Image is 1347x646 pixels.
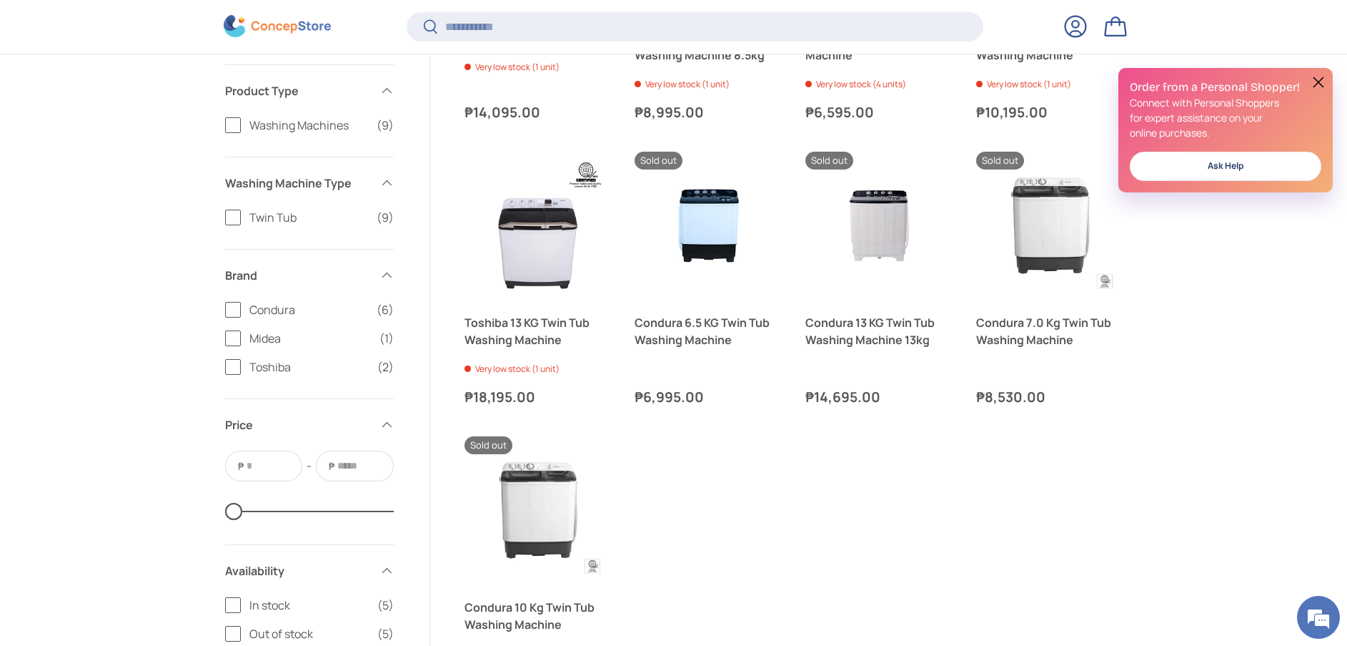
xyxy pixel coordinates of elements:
[74,80,240,99] div: Chat with us now
[327,458,336,473] span: ₱
[225,562,371,579] span: Availability
[249,300,368,318] span: Condura
[805,152,953,300] a: Condura 13 KG Twin Tub Washing Machine 13kg
[377,358,394,375] span: (2)
[237,458,245,473] span: ₱
[976,314,1124,348] a: Condura 7.0 Kg Twin Tub Washing Machine
[249,358,369,375] span: Toshiba
[1130,95,1321,140] p: Connect with Personal Shoppers for expert assistance on your online purchases.
[225,157,394,208] summary: Washing Machine Type
[464,436,512,454] span: Sold out
[225,249,394,300] summary: Brand
[464,599,612,633] a: Condura 10 Kg Twin Tub Washing Machine
[225,266,371,283] span: Brand
[249,625,369,642] span: Out of stock
[225,174,371,191] span: Washing Machine Type
[464,152,612,300] a: Toshiba 13 KG Twin Tub Washing Machine
[307,457,312,474] span: -
[805,152,853,170] span: Sold out
[249,596,369,613] span: In stock
[225,64,394,116] summary: Product Type
[379,329,394,346] span: (1)
[224,16,331,38] img: ConcepStore
[464,436,612,584] a: Condura 10 Kg Twin Tub Washing Machine
[464,314,612,348] a: Toshiba 13 KG Twin Tub Washing Machine
[976,152,1124,300] a: Condura 7.0 Kg Twin Tub Washing Machine
[377,625,394,642] span: (5)
[976,152,1024,170] span: Sold out
[83,180,197,325] span: We're online!
[1130,79,1321,95] h2: Order from a Personal Shopper!
[805,314,953,348] a: Condura 13 KG Twin Tub Washing Machine 13kg
[635,152,782,300] img: condura-twin-tub-washing-machine-6-5kg-front-view-concepstore
[225,544,394,596] summary: Availability
[976,29,1124,64] a: Condura 9 KG Twin Tub Washing Machine
[377,208,394,225] span: (9)
[635,152,782,300] a: Condura 6.5 KG Twin Tub Washing Machine
[225,398,394,450] summary: Price
[635,152,682,170] span: Sold out
[249,329,371,346] span: Midea
[635,29,782,64] a: Condura Twin Tub Washing Machine 8.5kg
[1130,152,1321,181] a: Ask Help
[225,82,371,99] span: Product Type
[7,391,272,441] textarea: Type your message and hit 'Enter'
[635,314,782,348] a: Condura 6.5 KG Twin Tub Washing Machine
[805,29,953,64] a: Midea Twin Tub Washing Machine
[805,152,953,300] img: condura-13-kilogram-twin-tub-washing-machine-full-front-view-mang-kosme
[225,416,371,433] span: Price
[249,208,368,225] span: Twin Tub
[377,300,394,318] span: (6)
[249,116,368,133] span: Washing Machines
[234,7,269,41] div: Minimize live chat window
[377,116,394,133] span: (9)
[377,596,394,613] span: (5)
